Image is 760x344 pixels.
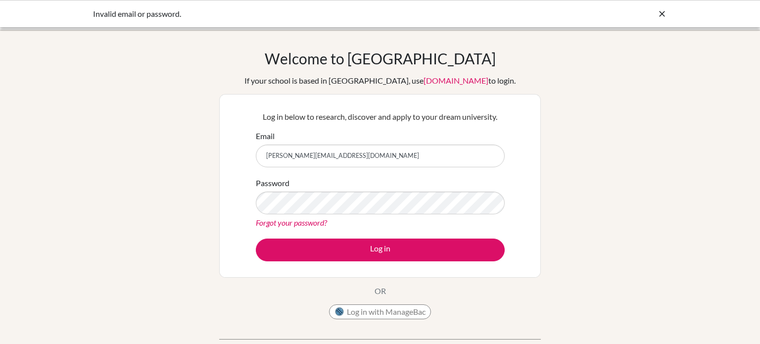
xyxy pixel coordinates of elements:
label: Email [256,130,275,142]
div: If your school is based in [GEOGRAPHIC_DATA], use to login. [244,75,516,87]
h1: Welcome to [GEOGRAPHIC_DATA] [265,49,496,67]
a: [DOMAIN_NAME] [424,76,488,85]
button: Log in [256,239,505,261]
p: OR [375,285,386,297]
a: Forgot your password? [256,218,327,227]
div: Invalid email or password. [93,8,519,20]
button: Log in with ManageBac [329,304,431,319]
label: Password [256,177,289,189]
p: Log in below to research, discover and apply to your dream university. [256,111,505,123]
